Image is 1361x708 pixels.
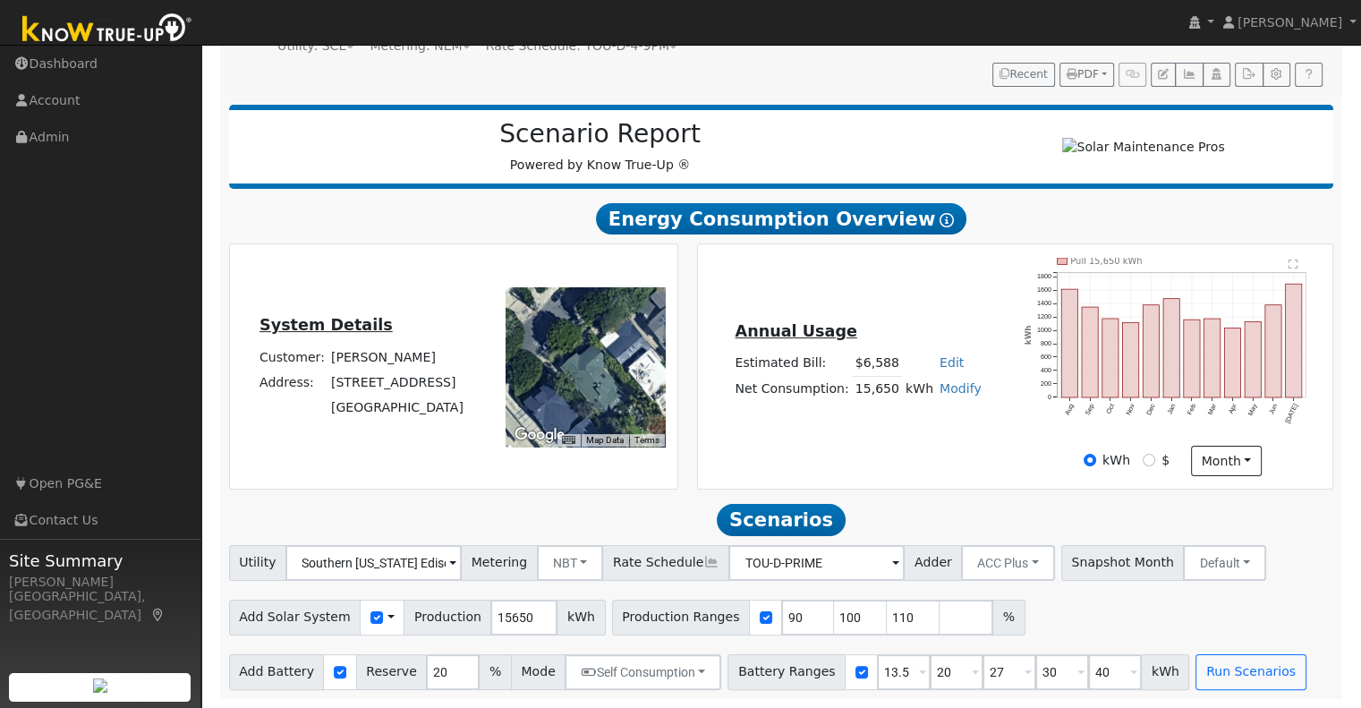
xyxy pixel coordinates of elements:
[1125,402,1137,416] text: Nov
[852,376,902,402] td: 15,650
[1206,402,1219,416] text: Mar
[1041,366,1051,374] text: 400
[511,654,566,690] span: Mode
[256,345,327,370] td: Customer:
[486,38,677,53] span: Alias: None
[1143,454,1155,466] input: $
[1041,353,1051,361] text: 600
[634,435,659,445] a: Terms
[1145,402,1158,416] text: Dec
[732,376,852,402] td: Net Consumption:
[247,119,953,149] h2: Scenario Report
[940,381,982,396] a: Modify
[1144,304,1160,397] rect: onclick=""
[1082,307,1098,397] rect: onclick=""
[13,10,201,50] img: Know True-Up
[1185,320,1201,397] rect: onclick=""
[9,549,191,573] span: Site Summary
[992,63,1055,88] button: Recent
[717,504,845,536] span: Scenarios
[404,600,491,635] span: Production
[1284,403,1300,425] text: [DATE]
[1037,326,1051,334] text: 1000
[9,587,191,625] div: [GEOGRAPHIC_DATA], [GEOGRAPHIC_DATA]
[728,545,905,581] input: Select a Rate Schedule
[327,345,466,370] td: [PERSON_NAME]
[596,203,966,235] span: Energy Consumption Overview
[1063,403,1076,417] text: Aug
[1123,322,1139,397] rect: onclick=""
[1247,402,1260,417] text: May
[1203,63,1230,88] button: Login As
[1025,325,1034,345] text: kWh
[1041,380,1051,388] text: 200
[1166,403,1178,416] text: Jan
[727,654,846,690] span: Battery Ranges
[1048,393,1051,401] text: 0
[612,600,750,635] span: Production Ranges
[1238,15,1342,30] span: [PERSON_NAME]
[256,370,327,395] td: Address:
[356,654,428,690] span: Reserve
[259,316,393,334] u: System Details
[1289,259,1299,269] text: 
[1161,451,1170,470] label: $
[1266,304,1282,397] rect: onclick=""
[9,573,191,592] div: [PERSON_NAME]
[461,545,538,581] span: Metering
[1102,319,1119,397] rect: onclick=""
[1187,403,1198,416] text: Feb
[1191,446,1262,476] button: month
[285,545,462,581] input: Select a Utility
[1295,63,1323,88] a: Help Link
[510,423,569,447] a: Open this area in Google Maps (opens a new window)
[1059,63,1114,88] button: PDF
[557,600,605,635] span: kWh
[238,119,963,175] div: Powered by Know True-Up ®
[732,351,852,377] td: Estimated Bill:
[1235,63,1263,88] button: Export Interval Data
[602,545,729,581] span: Rate Schedule
[1037,312,1051,320] text: 1200
[852,351,902,377] td: $6,588
[586,434,624,447] button: Map Data
[1067,68,1099,81] span: PDF
[150,608,166,622] a: Map
[537,545,604,581] button: NBT
[229,545,287,581] span: Utility
[940,213,954,227] i: Show Help
[370,37,470,55] div: Metering: NEM
[1151,63,1176,88] button: Edit User
[327,395,466,420] td: [GEOGRAPHIC_DATA]
[562,434,574,447] button: Keyboard shortcuts
[229,654,325,690] span: Add Battery
[510,423,569,447] img: Google
[1141,654,1189,690] span: kWh
[1102,451,1130,470] label: kWh
[1071,256,1144,266] text: Pull 15,650 kWh
[1164,298,1180,397] rect: onclick=""
[1084,454,1096,466] input: kWh
[1228,402,1239,415] text: Apr
[1268,403,1280,416] text: Jun
[229,600,362,635] span: Add Solar System
[1105,403,1117,415] text: Oct
[940,355,964,370] a: Edit
[327,370,466,395] td: [STREET_ADDRESS]
[1037,286,1051,294] text: 1600
[1225,328,1241,397] rect: onclick=""
[1062,138,1224,157] img: Solar Maintenance Pros
[277,37,354,55] div: Utility: SCE
[902,376,936,402] td: kWh
[992,600,1025,635] span: %
[1061,289,1077,397] rect: onclick=""
[479,654,511,690] span: %
[961,545,1055,581] button: ACC Plus
[1246,321,1262,397] rect: onclick=""
[1041,339,1051,347] text: 800
[1037,272,1051,280] text: 1800
[1204,319,1221,397] rect: onclick=""
[1175,63,1203,88] button: Multi-Series Graph
[735,322,856,340] u: Annual Usage
[1037,299,1051,307] text: 1400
